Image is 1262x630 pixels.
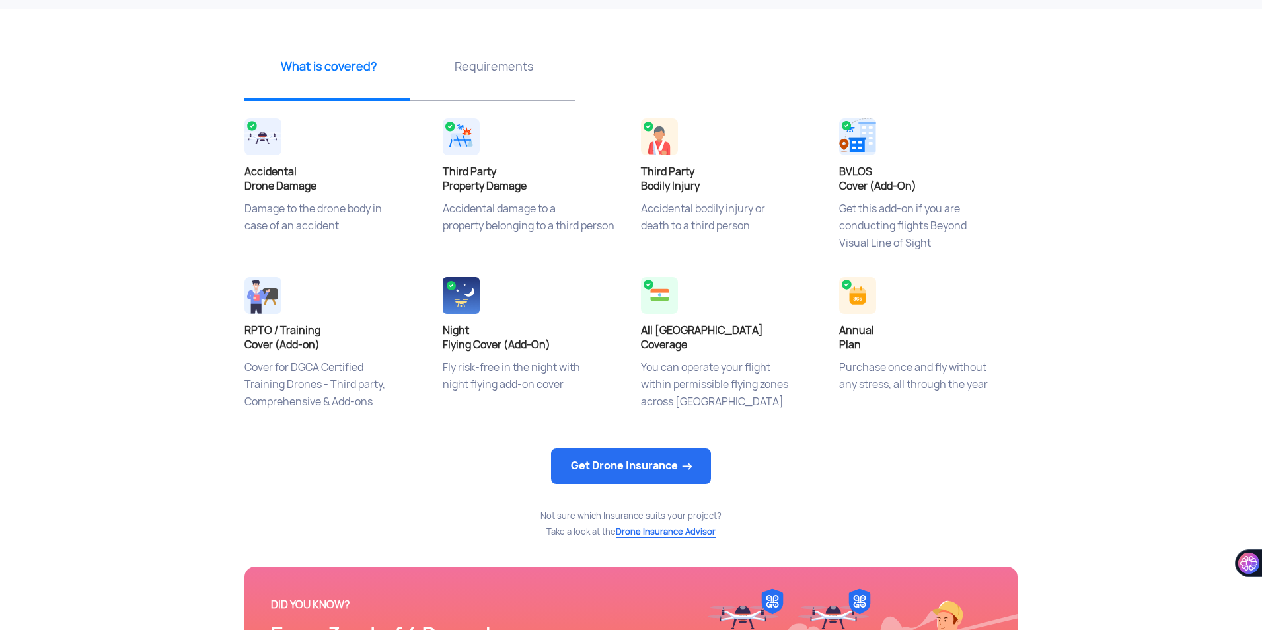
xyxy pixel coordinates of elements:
[443,200,621,266] p: Accidental damage to a property belonging to a third person
[839,200,1018,266] p: Get this add-on if you are conducting flights Beyond Visual Line of Sight
[616,526,716,538] span: Drone Insurance Advisor
[443,165,621,194] h4: Third Party Property Damage
[641,200,819,266] p: Accidental bodily injury or death to a third person
[839,165,1018,194] h4: BVLOS Cover (Add-On)
[244,508,1018,540] div: Not sure which Insurance suits your project? Take a look at the
[416,58,572,75] p: Requirements
[839,359,1018,425] p: Purchase once and fly without any stress, all through the year
[244,359,423,425] p: Cover for DGCA Certified Training Drones - Third party, Comprehensive & Add-ons
[641,165,819,194] h4: Third Party Bodily Injury
[251,58,406,75] p: What is covered?
[551,448,711,484] a: Get Drone Insurance
[839,323,1018,352] h4: Annual Plan
[244,200,423,266] p: Damage to the drone body in case of an accident
[271,593,991,617] div: DID YOU KNOW?
[244,165,423,194] h4: Accidental Drone Damage
[443,323,621,352] h4: Night Flying Cover (Add-On)
[443,359,621,425] p: Fly risk-free in the night with night flying add-on cover
[641,323,819,352] h4: All [GEOGRAPHIC_DATA] Coverage
[244,323,423,352] h4: RPTO / Training Cover (Add-on)
[641,359,819,425] p: You can operate your flight within permissible flying zones across [GEOGRAPHIC_DATA]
